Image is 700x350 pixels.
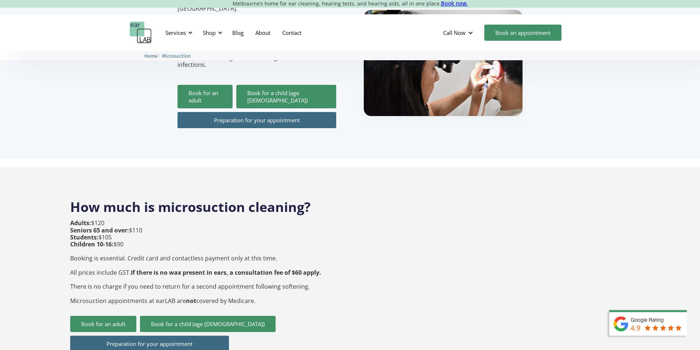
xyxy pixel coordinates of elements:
a: Microsuction [162,52,191,59]
h2: How much is microsuction cleaning? [70,191,630,216]
div: Shop [198,22,225,44]
strong: not [186,297,196,305]
p: $120 $110 $105 $90 Booking is essential. Credit card and contactless payment only at this time. A... [70,220,321,304]
a: Blog [226,22,250,43]
a: Book for a child (age [DEMOGRAPHIC_DATA]) [140,316,276,332]
a: Book for an adult [70,316,136,332]
a: Contact [276,22,307,43]
span: Microsuction [162,53,191,59]
img: boy getting ear checked. [364,10,523,116]
strong: Adults: [70,219,91,227]
strong: If there is no wax present in ears, a consultation fee of $60 apply. [131,268,321,277]
a: Book an appointment [484,25,561,41]
strong: Seniors 65 and over: [70,226,129,234]
strong: Children 10-16: [70,240,114,248]
li: 〉 [144,52,162,60]
strong: Students: [70,233,98,241]
span: Home [144,53,157,59]
a: Home [144,52,157,59]
div: Services [165,29,186,36]
div: Call Now [443,29,466,36]
div: Call Now [437,22,481,44]
a: Book for an adult [177,85,233,108]
a: Preparation for your appointment [177,112,336,128]
a: home [130,22,152,44]
a: About [250,22,276,43]
div: Services [161,22,195,44]
a: Book for a child (age [DEMOGRAPHIC_DATA]) [236,85,336,108]
div: Shop [203,29,216,36]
